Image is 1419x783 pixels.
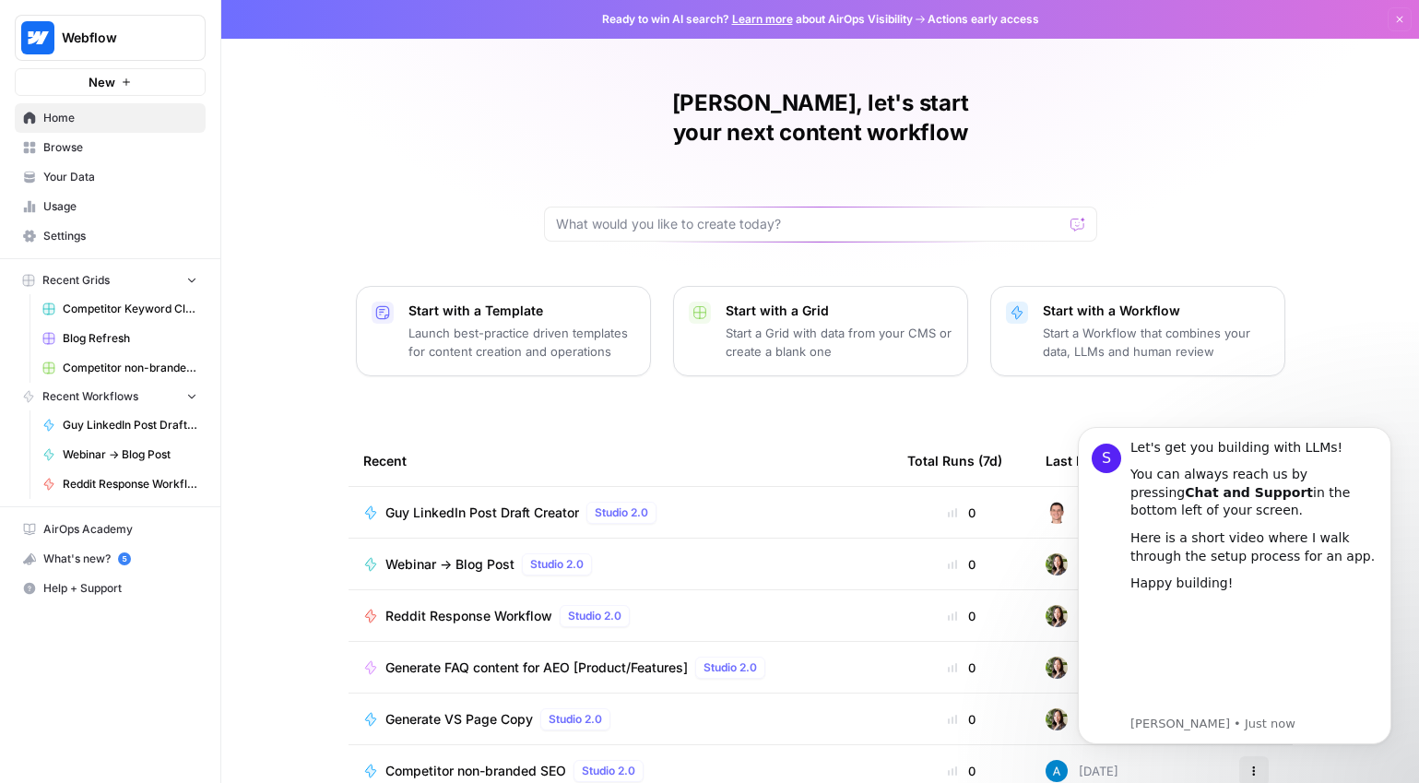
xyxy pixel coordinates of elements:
[34,410,206,440] a: Guy LinkedIn Post Draft Creator
[385,555,514,574] span: Webinar -> Blog Post
[363,553,878,575] a: Webinar -> Blog PostStudio 2.0
[63,301,197,317] span: Competitor Keyword Cluster -> Brief
[582,763,635,779] span: Studio 2.0
[15,133,206,162] a: Browse
[80,316,327,333] p: Message from Steven, sent Just now
[1050,399,1419,774] iframe: Intercom notifications message
[15,15,206,61] button: Workspace: Webflow
[15,544,206,574] button: What's new? 5
[15,103,206,133] a: Home
[704,659,757,676] span: Studio 2.0
[43,198,197,215] span: Usage
[118,552,131,565] a: 5
[34,440,206,469] a: Webinar -> Blog Post
[408,302,635,320] p: Start with a Template
[43,139,197,156] span: Browse
[21,21,54,54] img: Webflow Logo
[363,435,878,486] div: Recent
[1046,553,1068,575] img: tfqcqvankhknr4alfzf7rpur2gif
[907,435,1002,486] div: Total Runs (7d)
[385,658,688,677] span: Generate FAQ content for AEO [Product/Features]
[15,162,206,192] a: Your Data
[43,580,197,597] span: Help + Support
[556,215,1063,233] input: What would you like to create today?
[42,272,110,289] span: Recent Grids
[732,12,793,26] a: Learn more
[928,11,1039,28] span: Actions early access
[15,221,206,251] a: Settings
[385,504,579,522] span: Guy LinkedIn Post Draft Creator
[1046,605,1118,627] div: [DATE]
[1046,502,1118,524] div: [DATE]
[530,556,584,573] span: Studio 2.0
[595,504,648,521] span: Studio 2.0
[363,708,878,730] a: Generate VS Page CopyStudio 2.0
[907,710,1016,729] div: 0
[907,607,1016,625] div: 0
[89,73,115,91] span: New
[1043,324,1270,361] p: Start a Workflow that combines your data, LLMs and human review
[907,555,1016,574] div: 0
[34,469,206,499] a: Reddit Response Workflow
[549,711,602,728] span: Studio 2.0
[63,330,197,347] span: Blog Refresh
[1046,760,1118,782] div: [DATE]
[43,521,197,538] span: AirOps Academy
[568,608,621,624] span: Studio 2.0
[990,286,1285,376] button: Start with a WorkflowStart a Workflow that combines your data, LLMs and human review
[1046,760,1068,782] img: o3cqybgnmipr355j8nz4zpq1mc6x
[122,554,126,564] text: 5
[356,286,651,376] button: Start with a TemplateLaunch best-practice driven templates for content creation and operations
[1046,708,1068,730] img: tfqcqvankhknr4alfzf7rpur2gif
[363,502,878,524] a: Guy LinkedIn Post Draft CreatorStudio 2.0
[544,89,1097,148] h1: [PERSON_NAME], let's start your next content workflow
[63,417,197,433] span: Guy LinkedIn Post Draft Creator
[363,760,878,782] a: Competitor non-branded SEOStudio 2.0
[15,68,206,96] button: New
[15,267,206,294] button: Recent Grids
[80,203,327,314] iframe: youtube
[34,353,206,383] a: Competitor non-branded SEO Grid
[385,710,533,729] span: Generate VS Page Copy
[726,302,952,320] p: Start with a Grid
[63,476,197,492] span: Reddit Response Workflow
[385,607,552,625] span: Reddit Response Workflow
[363,657,878,679] a: Generate FAQ content for AEO [Product/Features]Studio 2.0
[15,574,206,603] button: Help + Support
[363,605,878,627] a: Reddit Response WorkflowStudio 2.0
[1046,657,1118,679] div: [DATE]
[16,545,205,573] div: What's new?
[602,11,913,28] span: Ready to win AI search? about AirOps Visibility
[63,446,197,463] span: Webinar -> Blog Post
[43,110,197,126] span: Home
[62,29,173,47] span: Webflow
[15,515,206,544] a: AirOps Academy
[408,324,635,361] p: Launch best-practice driven templates for content creation and operations
[1043,302,1270,320] p: Start with a Workflow
[1046,708,1118,730] div: [DATE]
[43,228,197,244] span: Settings
[63,360,197,376] span: Competitor non-branded SEO Grid
[34,324,206,353] a: Blog Refresh
[1046,502,1068,524] img: 6qk22n3t0q8wsueizuvouuonwy8t
[15,383,206,410] button: Recent Workflows
[1046,605,1068,627] img: tfqcqvankhknr4alfzf7rpur2gif
[907,504,1016,522] div: 0
[42,388,138,405] span: Recent Workflows
[907,658,1016,677] div: 0
[726,324,952,361] p: Start a Grid with data from your CMS or create a blank one
[34,294,206,324] a: Competitor Keyword Cluster -> Brief
[1046,553,1118,575] div: [DATE]
[1046,657,1068,679] img: tfqcqvankhknr4alfzf7rpur2gif
[907,762,1016,780] div: 0
[385,762,566,780] span: Competitor non-branded SEO
[15,192,206,221] a: Usage
[1046,435,1116,486] div: Last Edited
